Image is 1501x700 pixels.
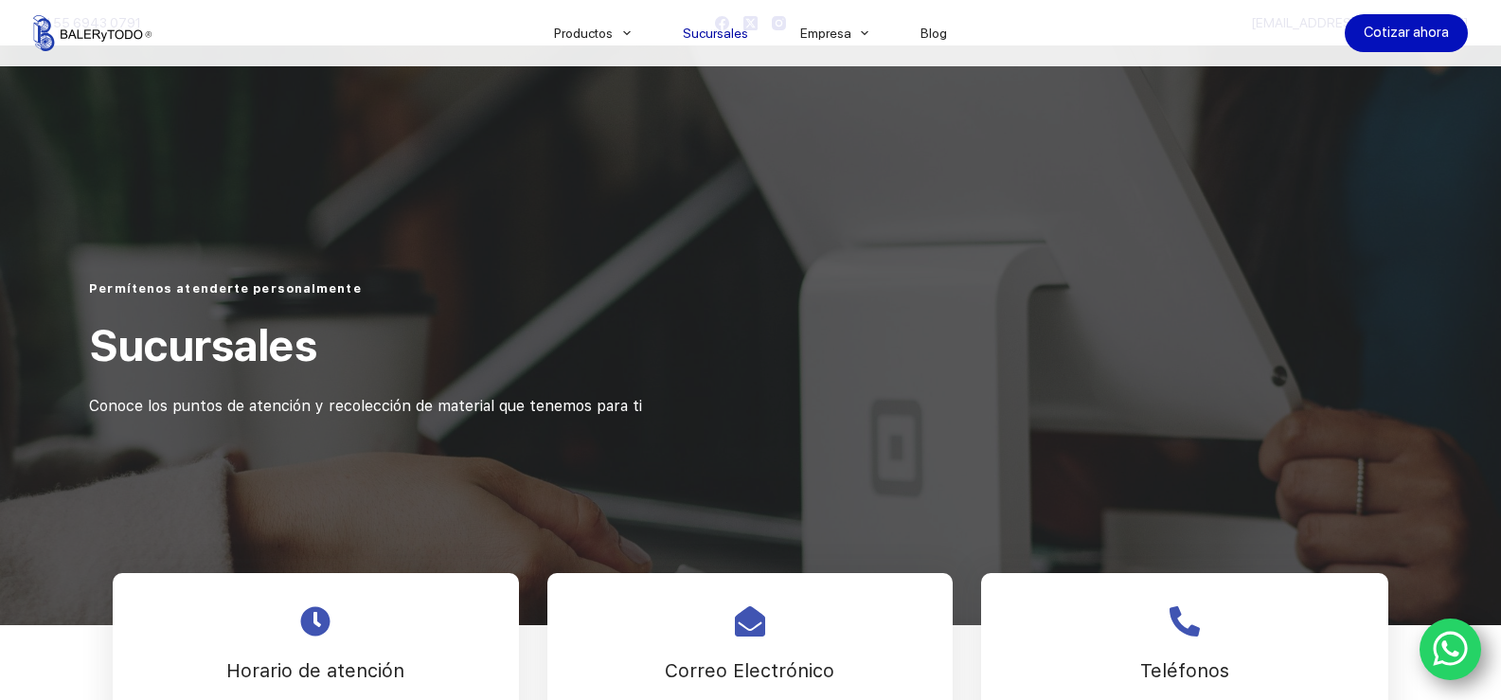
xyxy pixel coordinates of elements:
[89,397,642,415] span: Conoce los puntos de atención y recolección de material que tenemos para ti
[226,659,404,682] span: Horario de atención
[33,15,152,51] img: Balerytodo
[89,281,361,296] span: Permítenos atenderte personalmente
[1420,619,1482,681] a: WhatsApp
[89,319,316,371] span: Sucursales
[1140,659,1229,682] span: Teléfonos
[665,659,834,682] span: Correo Electrónico
[1345,14,1468,52] a: Cotizar ahora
